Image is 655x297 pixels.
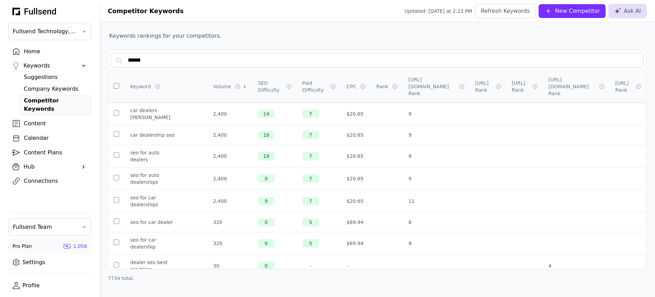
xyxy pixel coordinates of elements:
[258,110,275,118] div: 14
[496,83,502,90] div: ⓘ
[258,218,275,226] div: 0
[408,76,455,97] div: [URL][DOMAIN_NAME] Rank
[405,8,472,15] div: Updated: [DATE] at 2:22 PM
[347,198,365,205] div: $20.65
[555,7,600,15] div: New Competitor
[408,132,411,138] span: 9
[376,83,388,90] div: Rank
[258,239,275,247] div: 0
[8,147,91,159] a: Content Plans
[475,4,536,18] button: Refresh Keywords
[213,83,231,90] div: Volume
[13,223,77,231] span: Fullsend Team
[73,243,87,250] div: 1,058
[8,256,91,268] a: Settings
[130,172,177,186] div: seo for auto dealerships
[8,218,91,236] button: Fullsend Team
[549,76,595,97] div: [URL][DOMAIN_NAME] Rank
[302,131,319,139] div: 7
[213,262,247,269] div: 30
[213,175,247,182] div: 2,400
[512,80,529,93] div: [URL] Rank
[108,275,647,282] div: 7734 total.
[24,119,87,128] div: Content
[258,197,275,205] div: 9
[258,152,275,160] div: 19
[19,95,91,115] a: Competitor Keywords
[258,262,275,270] div: 0
[8,280,91,291] a: Profile
[408,219,411,225] span: 8
[539,4,606,18] button: New Competitor
[286,83,293,90] div: ⓘ
[392,83,399,90] div: ⓘ
[614,7,641,15] div: Ask AI
[608,4,647,18] button: Ask AI
[347,132,365,138] div: $20.65
[347,262,365,269] div: -
[8,132,91,144] a: Calendar
[302,239,319,247] div: 5
[130,236,177,250] div: seo for car dealership
[302,152,319,160] div: 7
[408,241,411,246] span: 9
[24,97,87,113] div: Competitor Keywords
[599,83,606,90] div: ⓘ
[347,175,365,182] div: $20.65
[235,83,241,90] div: ⓘ
[549,263,552,269] span: 4
[24,85,87,93] div: Company Keywords
[360,83,367,90] div: ⓘ
[8,175,91,187] a: Connections
[213,198,247,205] div: 2,400
[23,163,76,171] div: Hub
[302,262,319,270] div: -
[130,219,173,226] div: seo for car dealer
[130,194,177,208] div: seo for car dealerships
[213,110,247,117] div: 2,400
[8,23,91,40] button: Fullsend Technology, Inc.
[130,107,177,121] div: car dealers [PERSON_NAME]
[24,47,87,56] div: Home
[302,110,319,118] div: 7
[130,83,151,90] div: Keyword
[347,219,365,226] div: $69.94
[108,6,183,16] h1: Competitor Keywords
[155,83,161,90] div: ⓘ
[213,132,247,138] div: 2,400
[130,149,177,163] div: seo for auto dealers
[130,132,175,138] div: car dealership seo
[8,118,91,129] a: Content
[24,73,87,81] div: Suggestions
[302,197,319,205] div: 7
[408,153,411,159] span: 9
[258,174,275,183] div: 0
[302,174,319,183] div: 7
[475,80,492,93] div: [URL] Rank
[243,83,247,90] div: ↓
[408,198,415,204] span: 11
[347,110,365,117] div: $20.65
[347,153,365,160] div: $20.65
[347,240,365,247] div: $69.94
[19,71,91,83] a: Suggestions
[24,148,87,157] div: Content Plans
[615,80,632,93] div: [URL] Rank
[213,240,247,247] div: 320
[331,83,337,90] div: ⓘ
[108,30,647,42] div: Keywords rankings for your competitors.
[533,83,539,90] div: ⓘ
[258,80,282,93] div: SEO Difficulty
[8,46,91,57] a: Home
[24,177,87,185] div: Connections
[459,83,466,90] div: ⓘ
[12,243,32,250] div: Pro Plan
[258,131,275,139] div: 18
[23,62,76,70] div: Keywords
[481,7,530,15] div: Refresh Keywords
[302,80,326,93] div: Paid Difficulty
[213,153,247,160] div: 2,400
[636,83,642,90] div: ⓘ
[408,111,411,117] span: 9
[24,134,87,142] div: Calendar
